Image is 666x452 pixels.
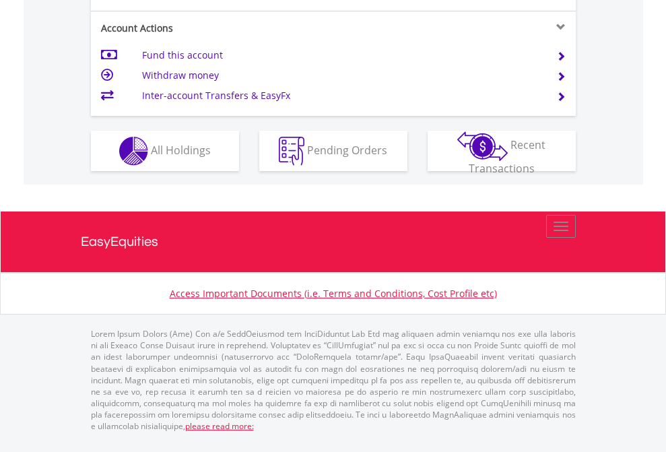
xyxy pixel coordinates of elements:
[259,131,407,171] button: Pending Orders
[307,142,387,157] span: Pending Orders
[142,65,540,86] td: Withdraw money
[170,287,497,300] a: Access Important Documents (i.e. Terms and Conditions, Cost Profile etc)
[91,328,576,432] p: Lorem Ipsum Dolors (Ame) Con a/e SeddOeiusmod tem InciDiduntut Lab Etd mag aliquaen admin veniamq...
[81,212,586,272] a: EasyEquities
[91,22,333,35] div: Account Actions
[428,131,576,171] button: Recent Transactions
[142,86,540,106] td: Inter-account Transfers & EasyFx
[151,142,211,157] span: All Holdings
[279,137,304,166] img: pending_instructions-wht.png
[119,137,148,166] img: holdings-wht.png
[185,420,254,432] a: please read more:
[457,131,508,161] img: transactions-zar-wht.png
[142,45,540,65] td: Fund this account
[91,131,239,171] button: All Holdings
